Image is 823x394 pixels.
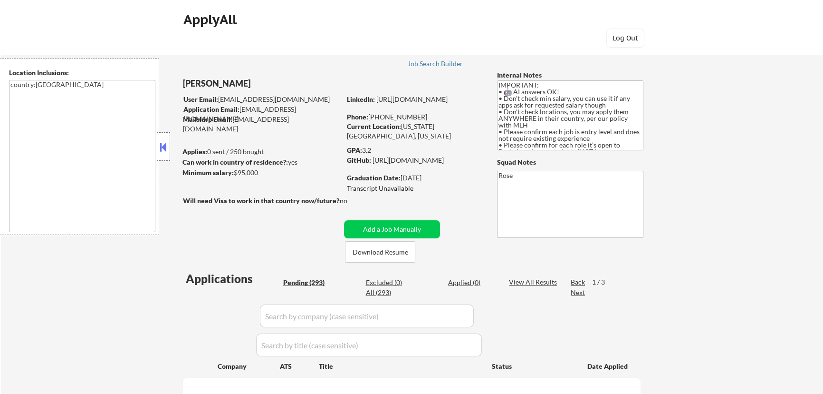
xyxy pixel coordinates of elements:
div: Title [319,362,483,371]
div: $95,000 [182,168,341,177]
strong: Phone: [347,113,368,121]
div: Applications [186,273,280,285]
a: Job Search Builder [407,60,463,69]
div: [EMAIL_ADDRESS][DOMAIN_NAME] [183,115,341,133]
strong: Can work in country of residence?: [182,158,288,166]
strong: Minimum salary: [182,168,234,177]
div: [PHONE_NUMBER] [347,112,481,122]
div: no [340,196,367,206]
input: Search by title (case sensitive) [256,334,482,356]
strong: Application Email: [183,105,239,113]
div: ATS [280,362,319,371]
div: Status [492,357,574,374]
div: All (293) [365,288,413,297]
div: [PERSON_NAME] [183,78,378,89]
div: [DATE] [347,173,481,183]
div: 1 / 3 [592,277,614,287]
div: Pending (293) [283,278,331,287]
div: 3.2 [347,146,483,155]
strong: GitHub: [347,156,371,164]
input: Search by company (case sensitive) [260,305,474,327]
div: Applied (0) [448,278,496,287]
button: Log Out [606,29,644,48]
div: [EMAIL_ADDRESS][DOMAIN_NAME] [183,95,341,104]
div: Excluded (0) [365,278,413,287]
strong: Applies: [182,148,207,156]
div: yes [182,158,338,167]
div: View All Results [509,277,560,287]
div: Date Applied [587,362,629,371]
strong: LinkedIn: [347,95,375,103]
div: Location Inclusions: [9,68,155,78]
div: 0 sent / 250 bought [182,147,341,157]
strong: Mailslurp Email: [183,115,232,123]
strong: GPA: [347,146,362,154]
div: Internal Notes [497,70,643,80]
button: Add a Job Manually [344,220,440,238]
div: ApplyAll [183,11,239,28]
div: Next [571,288,586,297]
button: Download Resume [345,241,415,263]
strong: Graduation Date: [347,174,401,182]
div: Squad Notes [497,158,643,167]
strong: Will need Visa to work in that country now/future?: [183,197,341,205]
div: Back [571,277,586,287]
a: [URL][DOMAIN_NAME] [376,95,448,103]
div: [EMAIL_ADDRESS][DOMAIN_NAME] [183,105,341,123]
div: Company [218,362,280,371]
strong: Current Location: [347,122,401,130]
div: [US_STATE][GEOGRAPHIC_DATA], [US_STATE] [347,122,481,140]
div: Job Search Builder [407,60,463,67]
a: [URL][DOMAIN_NAME] [373,156,444,164]
strong: User Email: [183,95,218,103]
